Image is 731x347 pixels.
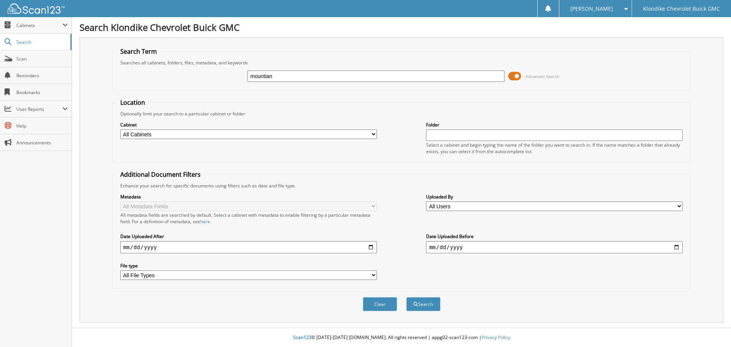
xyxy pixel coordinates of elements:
[426,122,683,128] label: Folder
[120,122,377,128] label: Cabinet
[16,89,68,96] span: Bookmarks
[570,6,613,11] span: [PERSON_NAME]
[16,22,62,29] span: Cabinets
[117,110,687,117] div: Optionally limit your search to a particular cabinet or folder
[482,334,510,341] a: Privacy Policy
[426,193,683,200] label: Uploaded By
[525,74,559,79] span: Advanced Search
[120,241,377,253] input: start
[16,56,68,62] span: Scan
[363,297,397,311] button: Clear
[16,106,62,112] span: User Reports
[117,98,149,107] legend: Location
[8,3,65,14] img: scan123-logo-white.svg
[117,59,687,66] div: Searches all cabinets, folders, files, metadata, and keywords
[120,193,377,200] label: Metadata
[117,47,161,56] legend: Search Term
[80,21,723,34] h1: Search Klondike Chevrolet Buick GMC
[117,182,687,189] div: Enhance your search for specific documents using filters such as date and file type.
[117,170,204,179] legend: Additional Document Filters
[16,39,67,45] span: Search
[406,297,441,311] button: Search
[200,218,210,225] a: here
[16,123,68,129] span: Help
[16,72,68,79] span: Reminders
[643,6,720,11] span: Klondike Chevrolet Buick GMC
[120,233,377,240] label: Date Uploaded After
[426,233,683,240] label: Date Uploaded Before
[72,328,731,347] div: © [DATE]-[DATE] [DOMAIN_NAME]. All rights reserved | appg02-scan123-com |
[293,334,311,341] span: Scan123
[120,262,377,269] label: File type
[426,142,683,155] div: Select a cabinet and begin typing the name of the folder you want to search in. If the name match...
[16,139,68,146] span: Announcements
[120,212,377,225] div: All metadata fields are searched by default. Select a cabinet with metadata to enable filtering b...
[426,241,683,253] input: end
